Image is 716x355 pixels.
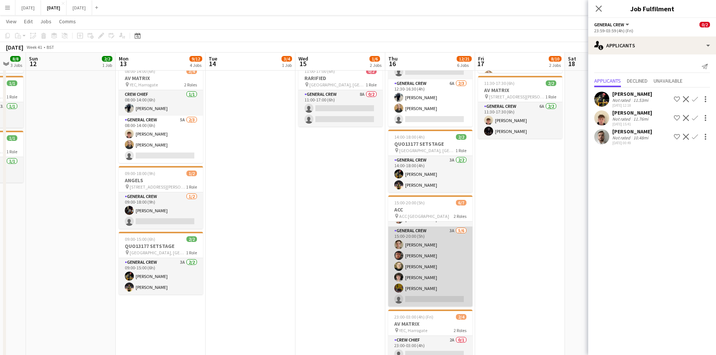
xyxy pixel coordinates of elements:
[594,78,621,83] span: Applicants
[478,55,484,62] span: Fri
[388,156,472,192] app-card-role: General Crew3A2/214:00-18:00 (4h)[PERSON_NAME][PERSON_NAME]
[119,192,203,229] app-card-role: General Crew1/209:00-18:00 (9h)[PERSON_NAME]
[549,62,561,68] div: 2 Jobs
[478,87,562,94] h3: AV MATRIX
[298,64,383,127] app-job-card: 11:00-17:00 (6h)0/2RARIFIED [GEOGRAPHIC_DATA], [GEOGRAPHIC_DATA], [GEOGRAPHIC_DATA]1 RoleGeneral ...
[454,328,466,333] span: 2 Roles
[130,184,186,190] span: [STREET_ADDRESS][PERSON_NAME]
[40,18,51,25] span: Jobs
[15,0,41,15] button: [DATE]
[612,122,652,127] div: [DATE] 15:41
[282,62,292,68] div: 1 Job
[102,56,112,62] span: 2/2
[186,236,197,242] span: 2/2
[612,128,652,135] div: [PERSON_NAME]
[119,177,203,184] h3: ANGELS
[366,68,377,74] span: 0/2
[612,109,652,116] div: [PERSON_NAME]
[612,91,652,97] div: [PERSON_NAME]
[394,314,433,320] span: 23:00-03:00 (4h) (Fri)
[388,27,472,127] div: 12:30-16:30 (4h)2/4AV MATRIX YEC, Harrogate2 RolesCrew Chief0/112:30-16:30 (4h) General Crew6A2/3...
[388,206,472,213] h3: ACC
[478,102,562,139] app-card-role: General Crew6A2/211:30-17:30 (6h)[PERSON_NAME][PERSON_NAME]
[489,94,545,100] span: [STREET_ADDRESS][PERSON_NAME]
[6,18,17,25] span: View
[304,68,335,74] span: 11:00-17:00 (6h)
[612,116,632,122] div: Not rated
[28,59,38,68] span: 12
[627,78,648,83] span: Declined
[457,56,472,62] span: 12/21
[119,258,203,295] app-card-role: General Crew3A2/209:00-15:00 (6h)[PERSON_NAME][PERSON_NAME]
[612,103,652,108] div: [DATE] 12:18
[567,59,576,68] span: 18
[456,148,466,153] span: 1 Role
[298,55,308,62] span: Wed
[632,116,650,122] div: 11.76mi
[3,17,20,26] a: View
[47,44,54,50] div: BST
[130,250,186,255] span: [GEOGRAPHIC_DATA], [GEOGRAPHIC_DATA], [GEOGRAPHIC_DATA], [GEOGRAPHIC_DATA]
[119,55,129,62] span: Mon
[67,0,92,15] button: [DATE]
[477,59,484,68] span: 17
[6,94,17,100] span: 1 Role
[118,59,129,68] span: 13
[456,200,466,205] span: 6/7
[297,59,308,68] span: 15
[119,90,203,116] app-card-role: Crew Chief1/108:00-14:00 (6h)[PERSON_NAME]
[102,62,112,68] div: 1 Job
[388,195,472,307] app-job-card: 15:00-20:00 (5h)6/7ACC ACC [GEOGRAPHIC_DATA]2 RolesCrew Chief2A1/115:00-20:00 (5h)[PERSON_NAME]Ge...
[207,59,217,68] span: 14
[309,82,366,88] span: [GEOGRAPHIC_DATA], [GEOGRAPHIC_DATA], [GEOGRAPHIC_DATA]
[399,148,456,153] span: [GEOGRAPHIC_DATA], [GEOGRAPHIC_DATA], [GEOGRAPHIC_DATA], [GEOGRAPHIC_DATA]
[119,116,203,163] app-card-role: General Crew5A2/308:00-14:00 (6h)[PERSON_NAME][PERSON_NAME]
[56,17,79,26] a: Comms
[282,56,292,62] span: 3/4
[399,213,449,219] span: ACC [GEOGRAPHIC_DATA]
[456,314,466,320] span: 2/4
[388,55,398,62] span: Thu
[388,130,472,192] app-job-card: 14:00-18:00 (4h)2/2QUO13177 SETSTAGE [GEOGRAPHIC_DATA], [GEOGRAPHIC_DATA], [GEOGRAPHIC_DATA], [GE...
[369,56,380,62] span: 1/6
[546,80,556,86] span: 2/2
[186,68,197,74] span: 3/4
[37,17,54,26] a: Jobs
[632,97,650,103] div: 11.53mi
[370,62,381,68] div: 2 Jobs
[478,76,562,139] div: 11:30-17:30 (6h)2/2AV MATRIX [STREET_ADDRESS][PERSON_NAME]1 RoleGeneral Crew6A2/211:30-17:30 (6h)...
[568,55,576,62] span: Sat
[125,171,155,176] span: 09:00-18:00 (9h)
[654,78,683,83] span: Unavailable
[11,62,22,68] div: 3 Jobs
[186,250,197,255] span: 1 Role
[41,0,67,15] button: [DATE]
[24,18,33,25] span: Edit
[6,149,17,154] span: 1 Role
[298,75,383,82] h3: RARIFIED
[388,79,472,127] app-card-role: General Crew6A2/312:30-16:30 (4h)[PERSON_NAME][PERSON_NAME]
[594,22,630,27] button: General Crew
[10,56,21,62] span: 8/8
[456,134,466,140] span: 2/2
[29,55,38,62] span: Sun
[119,232,203,295] app-job-card: 09:00-15:00 (6h)2/2QUO13177 SETSTAGE [GEOGRAPHIC_DATA], [GEOGRAPHIC_DATA], [GEOGRAPHIC_DATA], [GE...
[388,227,472,307] app-card-role: General Crew3A5/615:00-20:00 (5h)[PERSON_NAME][PERSON_NAME][PERSON_NAME][PERSON_NAME][PERSON_NAME]
[588,36,716,54] div: Applicants
[119,243,203,249] h3: QUO13177 SETSTAGE
[457,62,471,68] div: 6 Jobs
[119,64,203,163] app-job-card: 08:00-14:00 (6h)3/4AV MATRIX YEC, Harrogate2 RolesCrew Chief1/108:00-14:00 (6h)[PERSON_NAME]Gener...
[588,4,716,14] h3: Job Fulfilment
[394,200,425,205] span: 15:00-20:00 (5h)
[7,80,17,86] span: 1/1
[594,22,624,27] span: General Crew
[632,135,650,140] div: 10.48mi
[454,213,466,219] span: 2 Roles
[119,166,203,229] app-job-card: 09:00-18:00 (9h)1/2ANGELS [STREET_ADDRESS][PERSON_NAME]1 RoleGeneral Crew1/209:00-18:00 (9h)[PERS...
[545,94,556,100] span: 1 Role
[612,140,652,145] div: [DATE] 00:49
